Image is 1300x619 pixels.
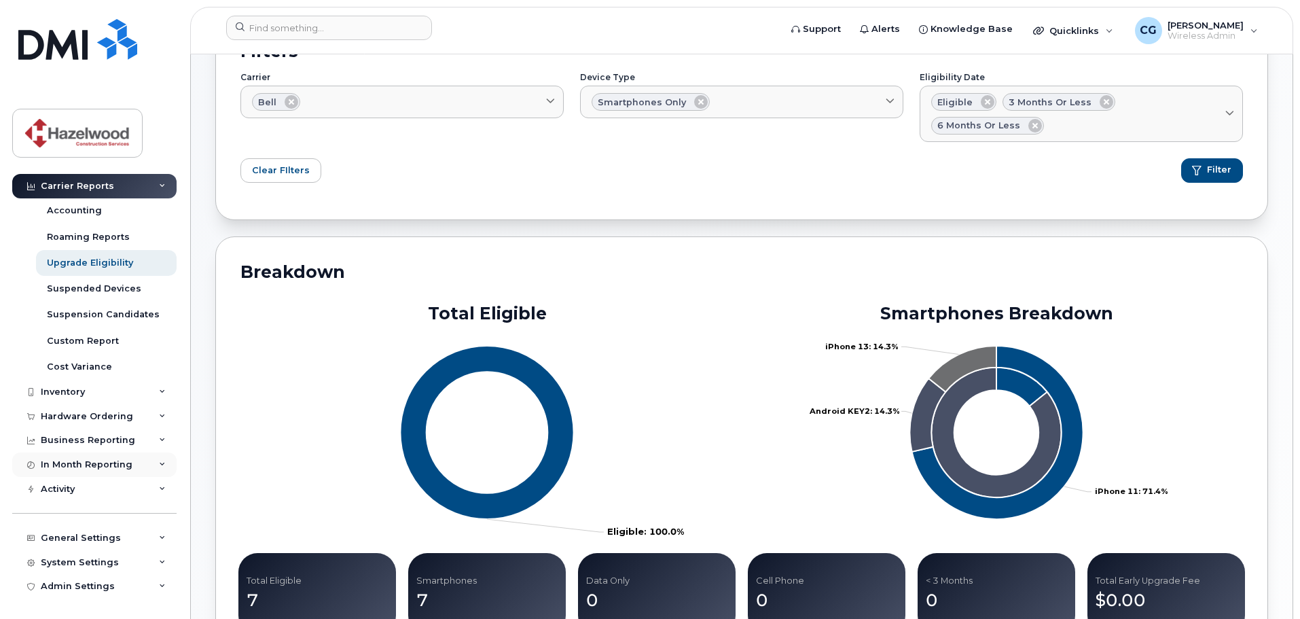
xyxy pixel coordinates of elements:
span: Wireless Admin [1168,31,1244,41]
p: 0 [756,588,897,613]
p: Data Only [586,575,727,587]
button: Clear FIlters [240,158,321,183]
span: Bell [258,96,276,109]
span: Support [803,22,841,36]
p: 7 [416,588,558,613]
span: [PERSON_NAME] [1168,20,1244,31]
a: Support [782,16,850,43]
p: Smartphones [416,575,558,587]
p: Cell Phone [756,575,897,587]
h2: Total Eligible [238,303,736,323]
label: Carrier [240,73,564,82]
p: 0 [586,588,727,613]
p: Total Eligible [247,575,388,587]
tspan: Android KEY2: 14.3% [809,406,900,415]
p: 7 [247,588,388,613]
a: Knowledge Base [909,16,1022,43]
span: Knowledge Base [931,22,1013,36]
g: Chart [809,341,1168,518]
span: Eligible [937,96,973,109]
span: Smartphones Only [598,96,686,109]
g: Series [809,341,1168,518]
a: Eligible3 Months or Less6 Months or Less [920,86,1243,141]
tspan: iPhone 11: 71.4% [1095,487,1168,496]
span: CG [1140,22,1157,39]
tspan: iPhone 13: 14.3% [825,341,899,351]
span: Alerts [871,22,900,36]
g: Chart [400,346,683,537]
span: Filter [1207,164,1231,176]
tspan: Eligible: 100.0% [607,525,684,536]
span: 6 Months or Less [937,119,1020,132]
button: Filter [1181,158,1244,183]
g: Series [400,346,683,537]
div: Quicklinks [1024,17,1123,44]
h2: Breakdown [240,262,1243,293]
span: 3 Months or Less [1009,96,1091,109]
label: Device Type [580,73,903,82]
h2: Smartphones Breakdown [748,303,1245,323]
p: $0.00 [1096,588,1237,613]
p: < 3 Months [926,575,1067,587]
p: 0 [926,588,1067,613]
input: Find something... [226,16,432,40]
a: Alerts [850,16,909,43]
div: Chris Gillespie [1125,17,1267,44]
label: Eligibility Date [920,73,1243,82]
p: Total Early Upgrade Fee [1096,575,1237,587]
span: Quicklinks [1049,25,1099,36]
a: Bell [240,86,564,118]
span: Clear FIlters [252,164,310,177]
a: Smartphones Only [580,86,903,118]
